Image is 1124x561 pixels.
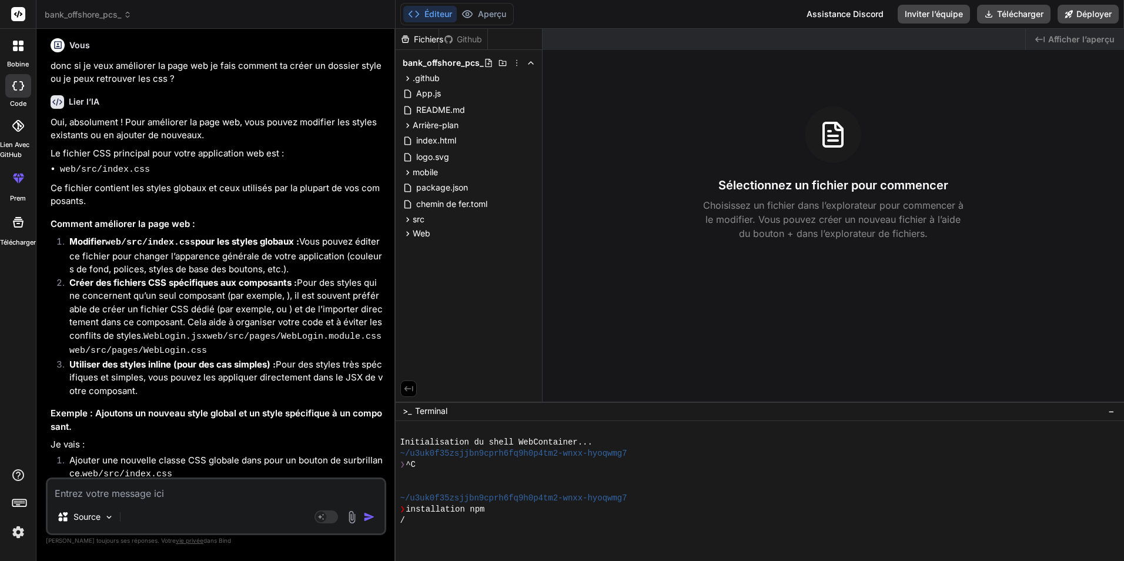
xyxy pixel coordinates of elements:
[1048,34,1115,45] span: Afficher l’aperçu
[415,150,450,164] span: logo.svg
[69,346,207,356] code: web/src/pages/WebLogin.css
[363,511,375,523] img: icône
[415,181,469,195] span: package.json
[413,119,459,131] span: Arrière-plan
[82,469,172,479] code: web/src/index.css
[1106,402,1117,420] button: −
[406,504,484,515] span: installation npm
[415,133,457,148] span: index.html
[207,332,382,342] code: web/src/pages/WebLogin.module.css
[413,166,438,178] span: mobile
[400,493,627,504] span: ~/u3uk0f35zsjjbn9cprh6fq9h0p4tm2-wnxx-hyoqwmg7
[424,8,452,20] font: Éditeur
[51,438,384,452] p: Je vais :
[51,182,384,208] p: Ce fichier contient les styles globaux et ceux utilisés par la plupart de vos composants.
[413,72,440,84] span: .github
[478,8,506,20] font: Aperçu
[45,9,121,21] font: bank_offshore_pcs_
[415,405,447,417] span: Terminal
[69,277,384,341] font: Pour des styles qui ne concernent qu’un seul composant (par exemple, ), il est souvent préférable...
[69,236,299,247] strong: Modifier pour les styles globaux :
[400,437,593,448] span: Initialisation du shell WebContainer...
[345,510,359,524] img: attachement
[46,535,386,546] p: [PERSON_NAME] toujours ses réponses. Votre dans Bind
[701,198,965,241] p: Choisissez un fichier dans l’explorateur pour commencer à le modifier. Vous pouvez créer un nouve...
[10,99,26,109] label: code
[1076,8,1112,20] font: Déployer
[7,59,29,69] label: bobine
[51,407,384,433] h3: Exemple : Ajoutons un nouveau style global et un style spécifique à un composant.
[105,238,195,248] code: web/src/index.css
[69,39,90,51] h6: Vous
[977,5,1051,24] button: Télécharger
[73,511,101,523] p: Source
[403,57,484,69] span: bank_offshore_pcs_
[413,213,424,225] span: src
[69,235,384,276] p: Vous pouvez éditer ce fichier pour changer l’apparence générale de votre application (couleurs de...
[69,358,384,398] p: Pour des styles très spécifiques et simples, vous pouvez les appliquer directement dans le JSX de...
[400,515,405,526] span: /
[400,448,627,459] span: ~/u3uk0f35zsjjbn9cprh6fq9h0p4tm2-wnxx-hyoqwmg7
[104,512,114,522] img: Choisissez des modèles
[176,537,203,544] span: vie privée
[69,96,99,108] h6: Lier l’IA
[51,59,384,86] p: donc si je veux améliorer la page web je fais comment ta créer un dossier style ou je peux retrou...
[406,459,416,470] span: ^C
[997,8,1043,20] font: Télécharger
[400,459,406,470] span: ❯
[403,6,457,22] button: Éditeur
[415,103,466,117] span: README.md
[60,165,150,175] code: web/src/index.css
[69,455,383,479] font: Ajouter une nouvelle classe CSS globale dans pour un bouton de surbrillance.
[415,197,489,211] span: chemin de fer.toml
[415,86,442,101] span: App.js
[51,218,384,231] h3: Comment améliorer la page web :
[1108,405,1115,417] span: −
[143,332,207,342] code: WebLogin.jsx
[69,277,297,288] strong: Créer des fichiers CSS spécifiques aux composants :
[898,5,970,24] button: Inviter l’équipe
[457,34,482,45] font: Github
[400,504,406,515] span: ❯
[1058,5,1119,24] button: Déployer
[69,359,276,370] strong: Utiliser des styles inline (pour des cas simples) :
[51,147,384,161] p: Le fichier CSS principal pour votre application web est :
[403,405,412,417] span: >_
[10,193,26,203] label: Prem
[718,177,948,193] h3: Sélectionnez un fichier pour commencer
[457,6,511,22] button: Aperçu
[413,228,430,239] span: Web
[414,34,443,45] font: Fichiers
[799,5,891,24] div: Assistance Discord
[8,522,28,542] img: Paramètres
[51,116,384,142] p: Oui, absolument ! Pour améliorer la page web, vous pouvez modifier les styles existants ou en ajo...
